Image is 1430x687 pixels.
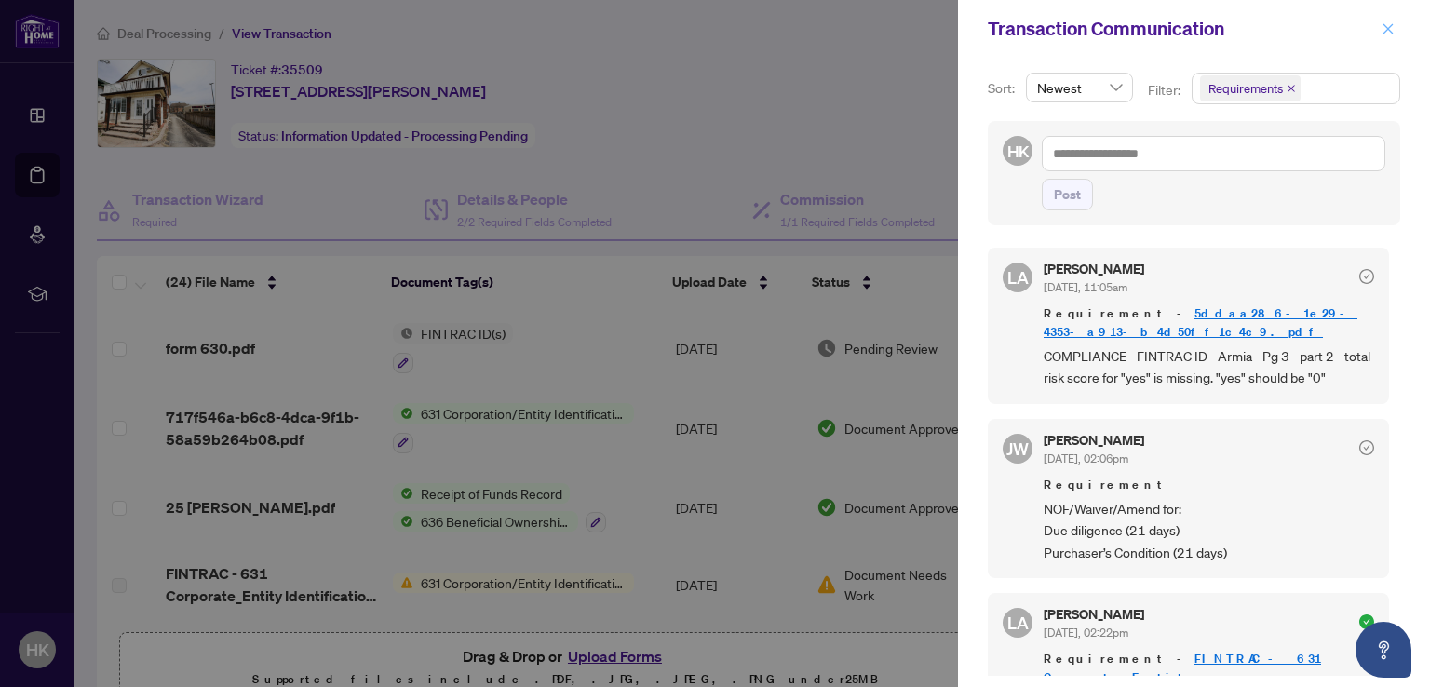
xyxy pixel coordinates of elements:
[988,15,1376,43] div: Transaction Communication
[1359,440,1374,455] span: check-circle
[1200,75,1301,101] span: Requirements
[1037,74,1122,101] span: Newest
[1006,139,1029,164] span: HK
[1044,451,1128,465] span: [DATE], 02:06pm
[988,78,1019,99] p: Sort:
[1044,263,1144,276] h5: [PERSON_NAME]
[1044,626,1128,640] span: [DATE], 02:22pm
[1006,436,1029,462] span: JW
[1042,179,1093,210] button: Post
[1359,614,1374,629] span: check-circle
[1044,476,1374,494] span: Requirement
[1007,610,1029,636] span: LA
[1382,22,1395,35] span: close
[1287,84,1296,93] span: close
[1044,608,1144,621] h5: [PERSON_NAME]
[1044,498,1374,563] span: NOF/Waiver/Amend for: Due diligence (21 days) Purchaser’s Condition (21 days)
[1148,80,1183,101] p: Filter:
[1044,304,1374,342] span: Requirement -
[1044,434,1144,447] h5: [PERSON_NAME]
[1208,79,1283,98] span: Requirements
[1044,305,1357,340] a: 5ddaa286-1e29-4353-a913-b4d50ff1c4c9.pdf
[1044,280,1127,294] span: [DATE], 11:05am
[1044,345,1374,389] span: COMPLIANCE - FINTRAC ID - Armia - Pg 3 - part 2 - total risk score for "yes" is missing. "yes" sh...
[1007,264,1029,290] span: LA
[1356,622,1411,678] button: Open asap
[1359,269,1374,284] span: check-circle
